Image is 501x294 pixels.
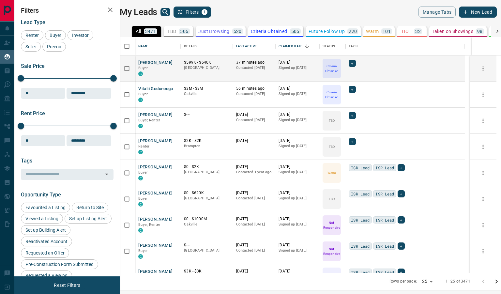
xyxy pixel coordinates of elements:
[23,44,38,49] span: Seller
[478,116,488,126] button: more
[138,176,143,180] div: condos.ca
[21,248,69,258] div: Requested an Offer
[375,217,394,223] span: ISR Lead
[184,248,230,253] p: [GEOGRAPHIC_DATA]
[279,242,316,248] p: [DATE]
[329,196,335,201] p: TBD
[138,242,173,249] button: [PERSON_NAME]
[375,164,394,171] span: ISR Lead
[138,66,148,70] span: Buyer
[184,144,230,149] p: Brampton
[102,170,111,179] button: Open
[233,37,275,55] div: Last Active
[21,19,45,25] span: Lead Type
[42,42,66,52] div: Precon
[21,63,45,69] span: Sale Price
[138,144,149,148] span: Renter
[23,216,61,221] span: Viewed a Listing
[138,92,148,96] span: Buyer
[349,112,356,119] div: +
[160,8,170,16] button: search button
[400,164,402,171] span: +
[21,203,70,212] div: Favourited a Listing
[351,243,370,249] span: ISR Lead
[398,216,404,224] div: +
[400,191,402,197] span: +
[202,10,207,14] span: 1
[349,37,357,55] div: Tags
[184,37,197,55] div: Details
[279,112,316,117] p: [DATE]
[478,64,488,73] button: more
[279,190,316,196] p: [DATE]
[184,60,230,65] p: $599K - $640K
[184,65,230,70] p: [GEOGRAPHIC_DATA]
[184,170,230,175] p: [GEOGRAPHIC_DATA]
[236,86,272,91] p: 56 minutes ago
[279,196,316,201] p: Signed up [DATE]
[138,118,160,122] span: Buyer, Renter
[138,86,173,92] button: Vitalii Godonooga
[236,248,272,253] p: Contacted [DATE]
[138,216,173,223] button: [PERSON_NAME]
[135,37,181,55] div: Name
[323,37,335,55] div: Status
[21,110,45,116] span: Rent Price
[138,71,143,76] div: condos.ca
[138,223,160,227] span: Buyer, Renter
[138,98,143,102] div: condos.ca
[68,30,93,40] div: Investor
[184,138,230,144] p: $2K - $2K
[400,269,402,275] span: +
[236,60,272,65] p: 37 minutes ago
[309,29,345,34] p: Future Follow Up
[351,269,370,275] span: ISR Lead
[478,168,488,178] button: more
[184,164,230,170] p: $0 - $2K
[23,250,67,255] span: Requested an Offer
[279,170,316,175] p: Signed up [DATE]
[136,29,141,34] p: All
[383,29,391,34] p: 101
[402,29,411,34] p: HOT
[398,242,404,250] div: +
[138,228,143,233] div: condos.ca
[279,91,316,97] p: Signed up [DATE]
[72,203,108,212] div: Return to Site
[327,170,336,175] p: Warm
[446,279,470,284] p: 1–25 of 3471
[138,112,173,118] button: [PERSON_NAME]
[184,112,230,117] p: $---
[279,37,302,55] div: Claimed Date
[236,190,272,196] p: [DATE]
[349,138,356,145] div: +
[351,138,353,145] span: +
[351,112,353,119] span: +
[375,269,394,275] span: ISR Lead
[389,279,417,284] p: Rows per page:
[138,249,148,253] span: Buyer
[351,86,353,93] span: +
[184,222,230,227] p: Oakville
[349,60,356,67] div: +
[366,29,379,34] p: Warm
[23,262,96,267] span: Pre-Construction Form Submitted
[138,190,173,196] button: [PERSON_NAME]
[21,259,98,269] div: Pre-Construction Form Submitted
[23,33,41,38] span: Renter
[323,64,340,73] p: Criteria Obtained
[323,90,340,100] p: Criteria Obtained
[279,117,316,123] p: Signed up [DATE]
[418,7,456,18] button: Manage Tabs
[138,60,173,66] button: [PERSON_NAME]
[184,196,230,201] p: [GEOGRAPHIC_DATA]
[167,29,176,34] p: TBD
[279,222,316,227] p: Signed up [DATE]
[275,37,319,55] div: Claimed Date
[236,112,272,117] p: [DATE]
[45,44,64,49] span: Precon
[236,117,272,123] p: Contacted [DATE]
[251,29,287,34] p: Criteria Obtained
[236,216,272,222] p: [DATE]
[323,220,340,230] p: Not Responsive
